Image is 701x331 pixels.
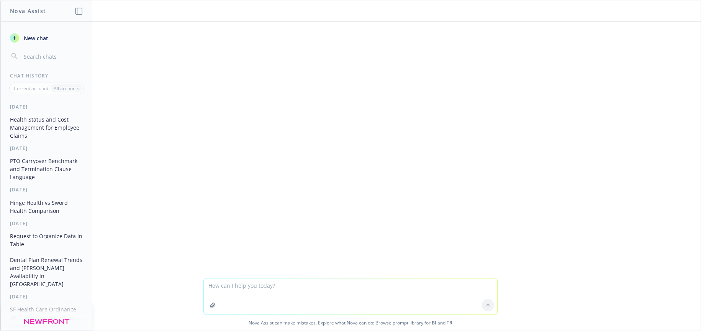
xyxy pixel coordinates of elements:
[1,72,92,79] div: Chat History
[22,51,83,62] input: Search chats
[7,230,86,250] button: Request to Organize Data in Table
[3,315,698,331] span: Nova Assist can make mistakes. Explore what Nova can do: Browse prompt library for and
[7,113,86,142] button: Health Status and Cost Management for Employee Claims
[1,145,92,152] div: [DATE]
[14,85,48,92] p: Current account
[7,196,86,217] button: Hinge Health vs Sword Health Comparison
[1,104,92,110] div: [DATE]
[1,293,92,300] div: [DATE]
[447,319,452,326] a: TR
[7,31,86,45] button: New chat
[1,220,92,227] div: [DATE]
[1,186,92,193] div: [DATE]
[10,7,46,15] h1: Nova Assist
[7,254,86,290] button: Dental Plan Renewal Trends and [PERSON_NAME] Availability in [GEOGRAPHIC_DATA]
[7,155,86,183] button: PTO Carryover Benchmark and Termination Clause Language
[22,34,48,42] span: New chat
[432,319,436,326] a: BI
[54,85,79,92] p: All accounts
